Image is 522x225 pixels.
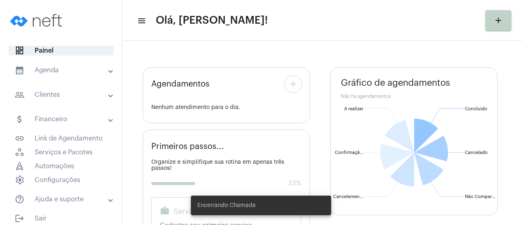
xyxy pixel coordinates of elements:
[465,107,487,111] text: Concluído
[156,14,268,27] span: Olá, [PERSON_NAME]!
[465,194,495,199] text: Não Compar...
[465,150,488,155] text: Cancelado
[335,150,363,155] text: Confirmaçã...
[15,214,24,223] mat-icon: sidenav icon
[15,114,109,124] mat-panel-title: Financeiro
[288,79,298,89] mat-icon: add
[288,180,301,187] span: 33%
[174,207,200,216] span: Serviço
[15,194,24,204] mat-icon: sidenav icon
[151,80,210,89] span: Agendamentos
[8,148,114,157] span: Serviços e Pacotes
[8,214,114,223] span: Sair
[15,46,24,56] span: sidenav icon
[344,107,363,111] text: A realizar
[493,16,503,25] mat-icon: add
[15,90,109,100] mat-panel-title: Clientes
[15,65,109,75] mat-panel-title: Agenda
[15,90,24,100] mat-icon: sidenav icon
[151,159,284,171] span: Organize e simplifique sua rotina em apenas três passos!
[15,194,109,204] mat-panel-title: Ajuda e suporte
[8,176,114,185] span: Configurações
[5,60,122,80] mat-expansion-panel-header: sidenav iconAgenda
[8,134,114,143] span: Link de Agendamento
[151,105,301,111] div: Nenhum atendimento para o dia.
[5,189,122,209] mat-expansion-panel-header: sidenav iconAjuda e suporte
[7,4,68,37] img: logo-neft-novo-2.png
[333,194,363,199] text: Cancelamen...
[15,114,24,124] mat-icon: sidenav icon
[5,85,122,105] mat-expansion-panel-header: sidenav iconClientes
[15,175,24,185] span: sidenav icon
[160,206,170,216] mat-icon: work
[8,162,114,171] span: Automações
[197,201,256,209] span: Encerrando Chamada
[15,147,24,157] span: sidenav icon
[151,142,224,151] span: Primeiros passos...
[5,109,122,129] mat-expansion-panel-header: sidenav iconFinanceiro
[15,134,24,143] mat-icon: sidenav icon
[137,16,145,26] mat-icon: sidenav icon
[341,78,450,88] span: Gráfico de agendamentos
[15,161,24,171] span: sidenav icon
[8,46,114,56] span: Painel
[15,65,24,75] mat-icon: sidenav icon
